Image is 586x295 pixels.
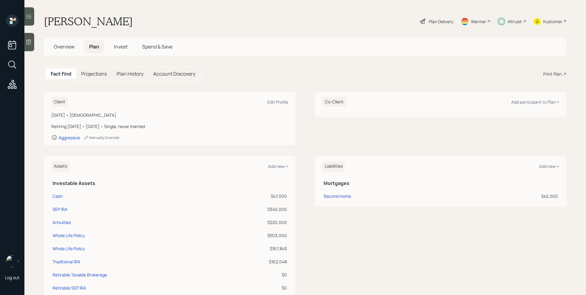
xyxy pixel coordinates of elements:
div: $47,000 [222,193,287,199]
div: Warmer [471,18,486,25]
div: $167,843 [222,245,287,252]
div: Edit Profile [267,99,288,105]
div: Retirable SEP IRA [52,285,86,291]
h6: Assets [51,161,70,171]
div: Add new + [268,163,288,169]
div: Add participant to Plan + [511,99,559,105]
div: $340,000 [222,206,287,212]
div: Kustomer [543,18,562,25]
div: Whole Life Policy [52,232,85,239]
div: Retiring [DATE] • [DATE] • Single, never married [51,123,288,130]
div: Add new + [539,163,559,169]
div: [DATE] • [DEMOGRAPHIC_DATA] [51,112,288,118]
div: $503,000 [222,232,287,239]
div: $162,048 [222,258,287,265]
div: Aggressive [59,135,80,140]
h5: Fact Find [51,71,71,77]
span: Spend & Save [142,43,172,50]
div: $220,000 [222,219,287,226]
div: Altruist [508,18,522,25]
h5: Account Discovery [153,71,195,77]
span: Overview [54,43,74,50]
div: Cash [52,193,63,199]
span: Invest [114,43,128,50]
div: Traditional IRA [52,258,80,265]
img: james-distasi-headshot.png [6,255,18,267]
h5: Investable Assets [52,180,287,186]
div: Log out [5,275,20,280]
h6: Liabilities [322,161,345,171]
h5: Mortgages [324,180,558,186]
div: Whole Life Policy [52,245,85,252]
h6: Client [51,97,68,107]
div: SEP IRA [52,206,67,212]
div: Annuities [52,219,71,226]
div: Retirable Taxable Brokerage [52,272,107,278]
h5: Projections [81,71,107,77]
div: $42,000 [468,193,558,199]
h6: Co-Client [322,97,346,107]
div: $0 [222,272,287,278]
span: Plan [89,43,99,50]
h1: [PERSON_NAME] [44,15,133,28]
div: Plan Delivery [429,18,453,25]
div: Manually Override [84,135,119,140]
div: Second Home [324,193,351,199]
h5: Plan History [117,71,143,77]
div: $0 [222,285,287,291]
div: Print Plan [543,71,562,77]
